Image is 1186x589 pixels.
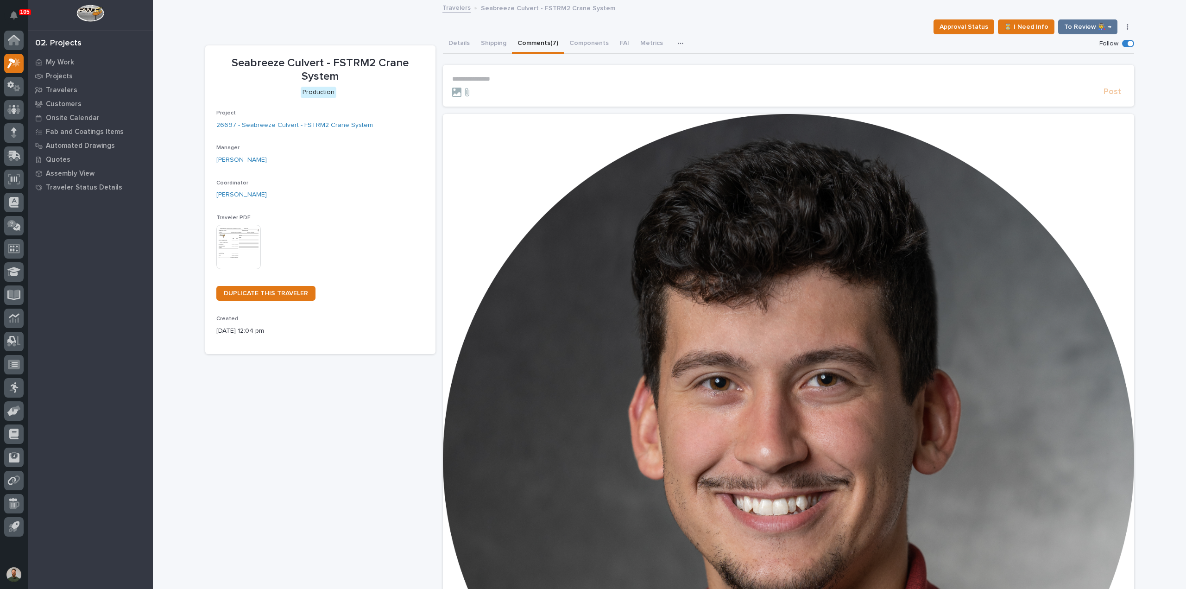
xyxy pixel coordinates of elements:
[443,34,475,54] button: Details
[12,11,24,26] div: Notifications105
[301,87,336,98] div: Production
[28,125,153,139] a: Fab and Coatings Items
[4,6,24,25] button: Notifications
[28,180,153,194] a: Traveler Status Details
[481,2,615,13] p: Seabreeze Culvert - FSTRM2 Crane System
[1058,19,1117,34] button: To Review 👨‍🏭 →
[564,34,614,54] button: Components
[216,145,240,151] span: Manager
[1099,40,1118,48] p: Follow
[46,156,70,164] p: Quotes
[216,215,251,221] span: Traveler PDF
[216,316,238,322] span: Created
[216,110,236,116] span: Project
[46,128,124,136] p: Fab and Coatings Items
[475,34,512,54] button: Shipping
[940,21,988,32] span: Approval Status
[46,114,100,122] p: Onsite Calendar
[46,72,73,81] p: Projects
[216,57,424,83] p: Seabreeze Culvert - FSTRM2 Crane System
[35,38,82,49] div: 02. Projects
[614,34,635,54] button: FAI
[28,111,153,125] a: Onsite Calendar
[216,326,424,336] p: [DATE] 12:04 pm
[28,83,153,97] a: Travelers
[46,170,95,178] p: Assembly View
[934,19,994,34] button: Approval Status
[635,34,669,54] button: Metrics
[28,97,153,111] a: Customers
[216,180,248,186] span: Coordinator
[28,69,153,83] a: Projects
[216,120,373,130] a: 26697 - Seabreeze Culvert - FSTRM2 Crane System
[998,19,1054,34] button: ⏳ I Need Info
[1104,87,1121,97] span: Post
[1100,87,1125,97] button: Post
[1004,21,1048,32] span: ⏳ I Need Info
[216,190,267,200] a: [PERSON_NAME]
[512,34,564,54] button: Comments (7)
[20,9,30,15] p: 105
[46,86,77,95] p: Travelers
[216,155,267,165] a: [PERSON_NAME]
[224,290,308,297] span: DUPLICATE THIS TRAVELER
[28,139,153,152] a: Automated Drawings
[4,565,24,584] button: users-avatar
[46,58,74,67] p: My Work
[28,166,153,180] a: Assembly View
[216,286,315,301] a: DUPLICATE THIS TRAVELER
[46,142,115,150] p: Automated Drawings
[442,2,471,13] a: Travelers
[46,100,82,108] p: Customers
[46,184,122,192] p: Traveler Status Details
[76,5,104,22] img: Workspace Logo
[28,152,153,166] a: Quotes
[28,55,153,69] a: My Work
[1064,21,1111,32] span: To Review 👨‍🏭 →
